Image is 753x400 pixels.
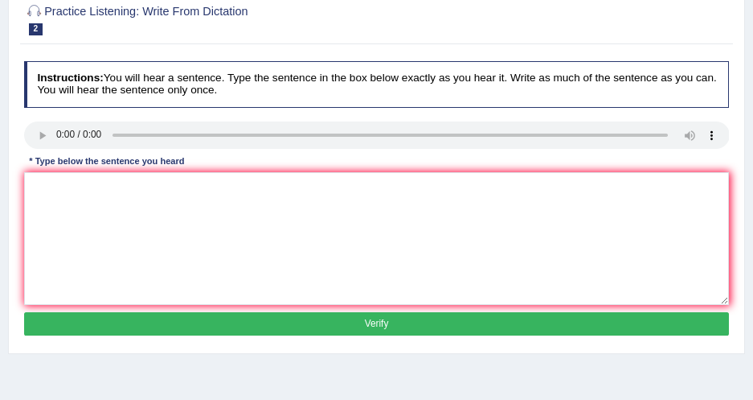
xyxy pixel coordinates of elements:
[24,155,190,169] div: * Type below the sentence you heard
[24,2,461,35] h2: Practice Listening: Write From Dictation
[29,23,43,35] span: 2
[24,312,730,336] button: Verify
[37,72,103,84] b: Instructions:
[24,61,730,107] h4: You will hear a sentence. Type the sentence in the box below exactly as you hear it. Write as muc...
